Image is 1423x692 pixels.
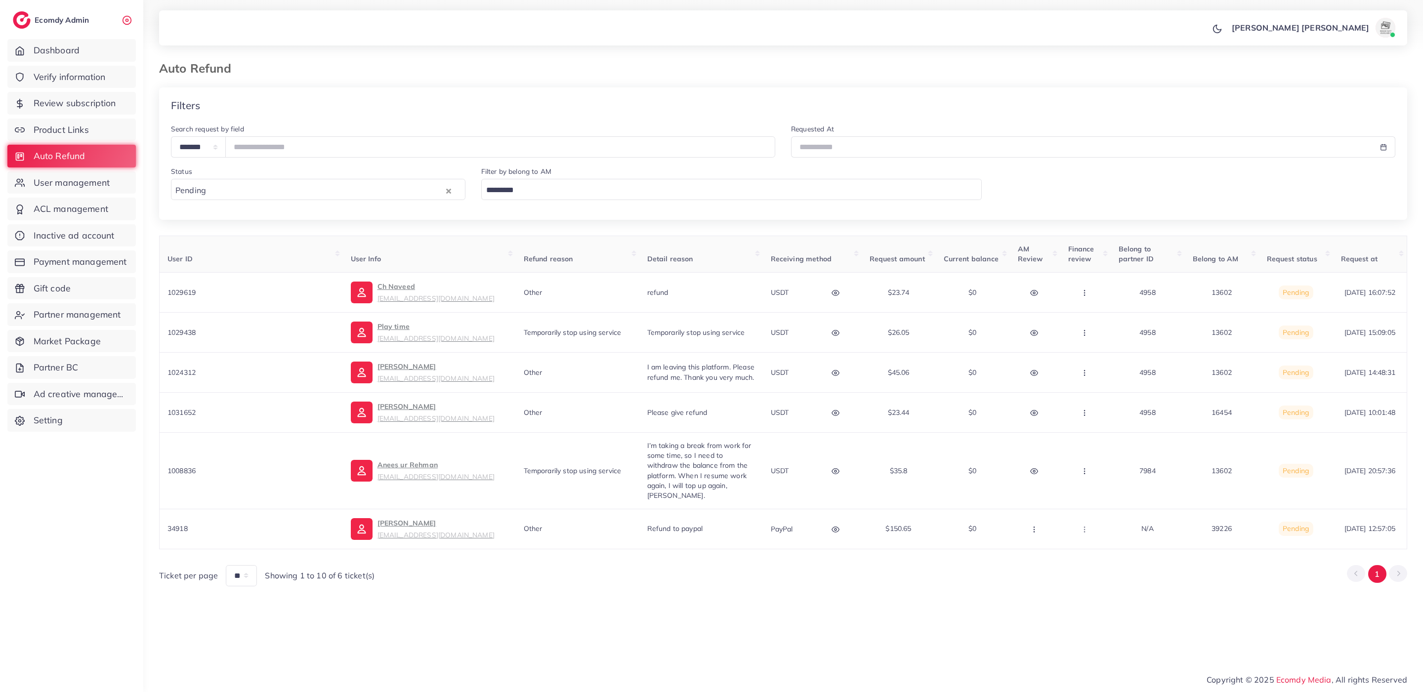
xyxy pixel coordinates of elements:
[34,255,127,268] span: Payment management
[209,183,443,198] input: Search for option
[34,388,128,401] span: Ad creative management
[351,254,381,263] span: User Info
[34,361,79,374] span: Partner BC
[167,368,196,377] span: 1024312
[7,92,136,115] a: Review subscription
[7,409,136,432] a: Setting
[1376,18,1395,38] img: avatar
[351,518,373,540] img: ic-user-info.36bf1079.svg
[34,308,121,321] span: Partner management
[1232,22,1369,34] p: [PERSON_NAME] [PERSON_NAME]
[483,183,976,198] input: Search for option
[1347,565,1407,583] ul: Pagination
[34,229,115,242] span: Inactive ad account
[7,277,136,300] a: Gift code
[351,401,495,424] a: [PERSON_NAME][EMAIL_ADDRESS][DOMAIN_NAME]
[7,356,136,379] a: Partner BC
[7,119,136,141] a: Product Links
[377,517,495,541] p: [PERSON_NAME]
[34,414,63,427] span: Setting
[377,414,495,422] small: [EMAIL_ADDRESS][DOMAIN_NAME]
[34,150,85,163] span: Auto Refund
[351,459,495,483] a: Anees ur Rehman[EMAIL_ADDRESS][DOMAIN_NAME]
[524,466,622,475] span: Temporarily stop using service
[7,198,136,220] a: ACL management
[351,402,373,423] img: ic-user-info.36bf1079.svg
[7,330,136,353] a: Market Package
[524,368,543,377] span: Other
[377,459,495,483] p: Anees ur Rehman
[34,123,89,136] span: Product Links
[351,362,373,383] img: ic-user-info.36bf1079.svg
[377,530,495,539] small: [EMAIL_ADDRESS][DOMAIN_NAME]
[351,322,373,343] img: ic-user-info.36bf1079.svg
[377,321,495,344] p: Play time
[524,288,543,297] span: Other
[7,383,136,406] a: Ad creative management
[7,66,136,88] a: Verify information
[377,294,495,302] small: [EMAIL_ADDRESS][DOMAIN_NAME]
[351,281,495,304] a: Ch Naveed[EMAIL_ADDRESS][DOMAIN_NAME]
[34,97,116,110] span: Review subscription
[13,11,31,29] img: logo
[167,254,193,263] span: User ID
[34,71,106,83] span: Verify information
[524,328,622,337] span: Temporarily stop using service
[34,335,101,348] span: Market Package
[34,44,80,57] span: Dashboard
[34,176,110,189] span: User management
[351,517,495,541] a: [PERSON_NAME][EMAIL_ADDRESS][DOMAIN_NAME]
[34,282,71,295] span: Gift code
[1226,18,1399,38] a: [PERSON_NAME] [PERSON_NAME]avatar
[7,171,136,194] a: User management
[7,303,136,326] a: Partner management
[167,288,196,297] span: 1029619
[1368,565,1386,583] button: Go to page 1
[351,460,373,482] img: ic-user-info.36bf1079.svg
[167,524,188,533] span: 34918
[7,145,136,167] a: Auto Refund
[377,281,495,304] p: Ch Naveed
[524,254,573,263] span: Refund reason
[7,39,136,62] a: Dashboard
[351,361,495,384] a: [PERSON_NAME][EMAIL_ADDRESS][DOMAIN_NAME]
[13,11,91,29] a: logoEcomdy Admin
[524,408,543,417] span: Other
[35,15,91,25] h2: Ecomdy Admin
[167,408,196,417] span: 1031652
[34,203,108,215] span: ACL management
[377,401,495,424] p: [PERSON_NAME]
[351,321,495,344] a: Play time[EMAIL_ADDRESS][DOMAIN_NAME]
[167,328,196,337] span: 1029438
[377,472,495,481] small: [EMAIL_ADDRESS][DOMAIN_NAME]
[171,179,465,200] div: Search for option
[377,374,495,382] small: [EMAIL_ADDRESS][DOMAIN_NAME]
[377,361,495,384] p: [PERSON_NAME]
[7,224,136,247] a: Inactive ad account
[351,282,373,303] img: ic-user-info.36bf1079.svg
[524,524,543,533] span: Other
[7,250,136,273] a: Payment management
[481,179,982,200] div: Search for option
[377,334,495,342] small: [EMAIL_ADDRESS][DOMAIN_NAME]
[167,466,196,475] span: 1008836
